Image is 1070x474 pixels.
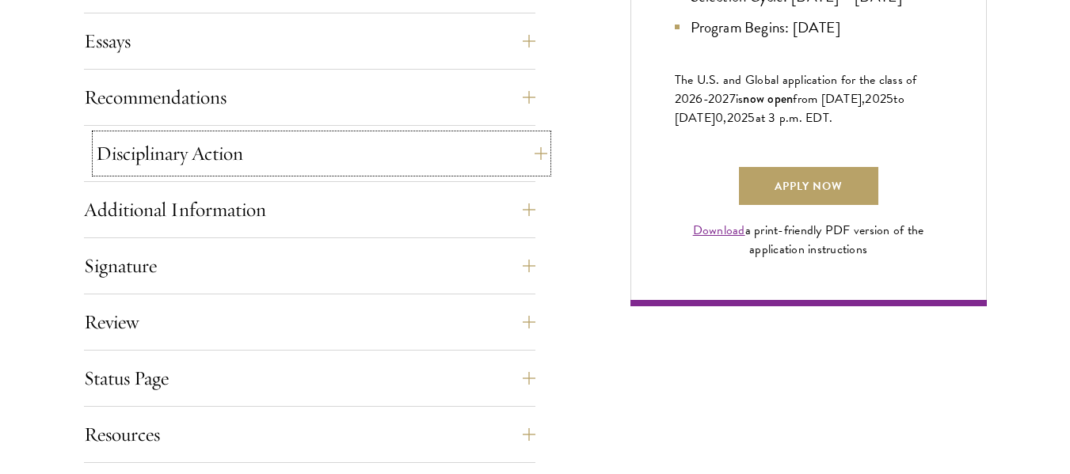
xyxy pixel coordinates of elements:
[756,108,833,127] span: at 3 p.m. EDT.
[675,221,942,259] div: a print-friendly PDF version of the application instructions
[675,16,942,39] li: Program Begins: [DATE]
[736,89,744,108] span: is
[865,89,886,108] span: 202
[703,89,729,108] span: -202
[723,108,726,127] span: ,
[84,22,535,60] button: Essays
[715,108,723,127] span: 0
[695,89,703,108] span: 6
[84,247,535,285] button: Signature
[886,89,893,108] span: 5
[675,70,917,108] span: The U.S. and Global application for the class of 202
[727,108,748,127] span: 202
[84,191,535,229] button: Additional Information
[96,135,547,173] button: Disciplinary Action
[84,359,535,397] button: Status Page
[793,89,865,108] span: from [DATE],
[748,108,755,127] span: 5
[693,221,745,240] a: Download
[84,415,535,453] button: Resources
[84,78,535,116] button: Recommendations
[729,89,736,108] span: 7
[743,89,793,108] span: now open
[675,89,904,127] span: to [DATE]
[84,303,535,341] button: Review
[739,167,878,205] a: Apply Now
